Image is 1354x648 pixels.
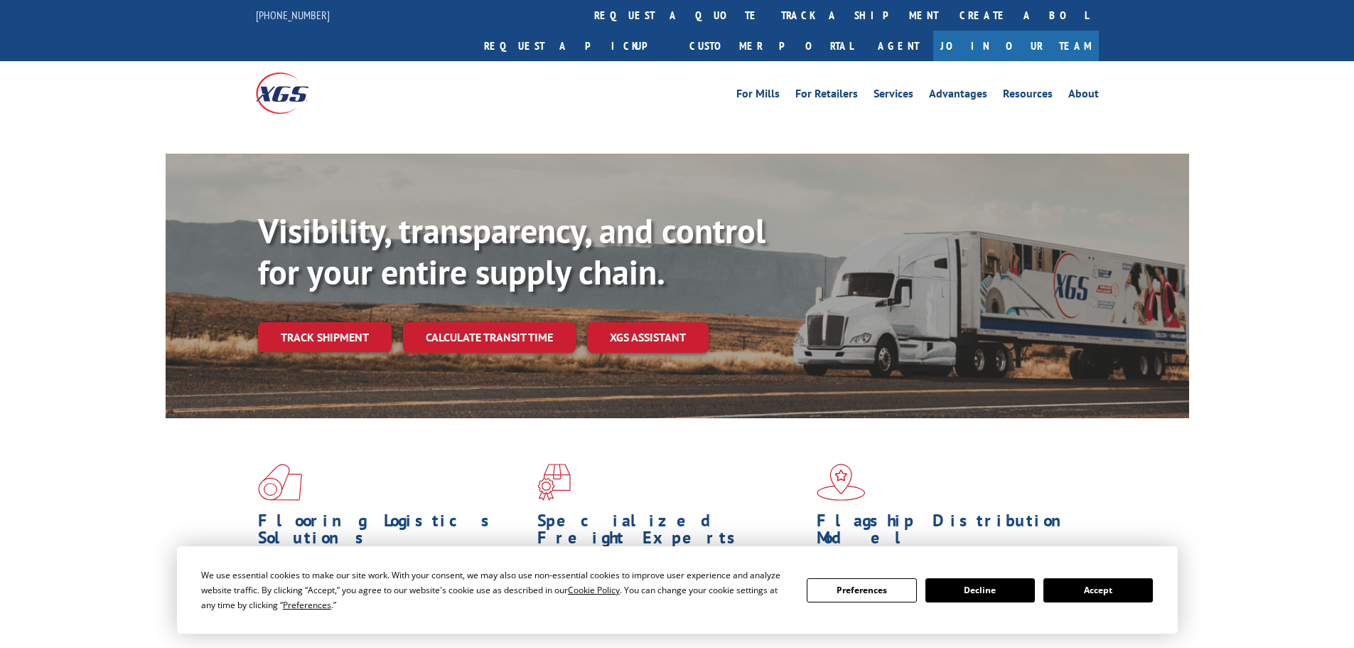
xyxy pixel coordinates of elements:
[929,88,987,104] a: Advantages
[201,568,790,612] div: We use essential cookies to make our site work. With your consent, we may also use non-essential ...
[795,88,858,104] a: For Retailers
[874,88,913,104] a: Services
[817,512,1085,553] h1: Flagship Distribution Model
[864,31,933,61] a: Agent
[256,8,330,22] a: [PHONE_NUMBER]
[807,578,916,602] button: Preferences
[177,546,1178,634] div: Cookie Consent Prompt
[283,599,331,611] span: Preferences
[568,584,620,596] span: Cookie Policy
[587,322,709,353] a: XGS ASSISTANT
[258,322,392,352] a: Track shipment
[473,31,679,61] a: Request a pickup
[258,208,765,294] b: Visibility, transparency, and control for your entire supply chain.
[925,578,1035,602] button: Decline
[817,464,866,501] img: xgs-icon-flagship-distribution-model-red
[933,31,1099,61] a: Join Our Team
[679,31,864,61] a: Customer Portal
[258,512,527,553] h1: Flooring Logistics Solutions
[537,464,571,501] img: xgs-icon-focused-on-flooring-red
[403,322,576,353] a: Calculate transit time
[1043,578,1153,602] button: Accept
[537,512,806,553] h1: Specialized Freight Experts
[736,88,780,104] a: For Mills
[258,464,302,501] img: xgs-icon-total-supply-chain-intelligence-red
[1003,88,1053,104] a: Resources
[1068,88,1099,104] a: About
